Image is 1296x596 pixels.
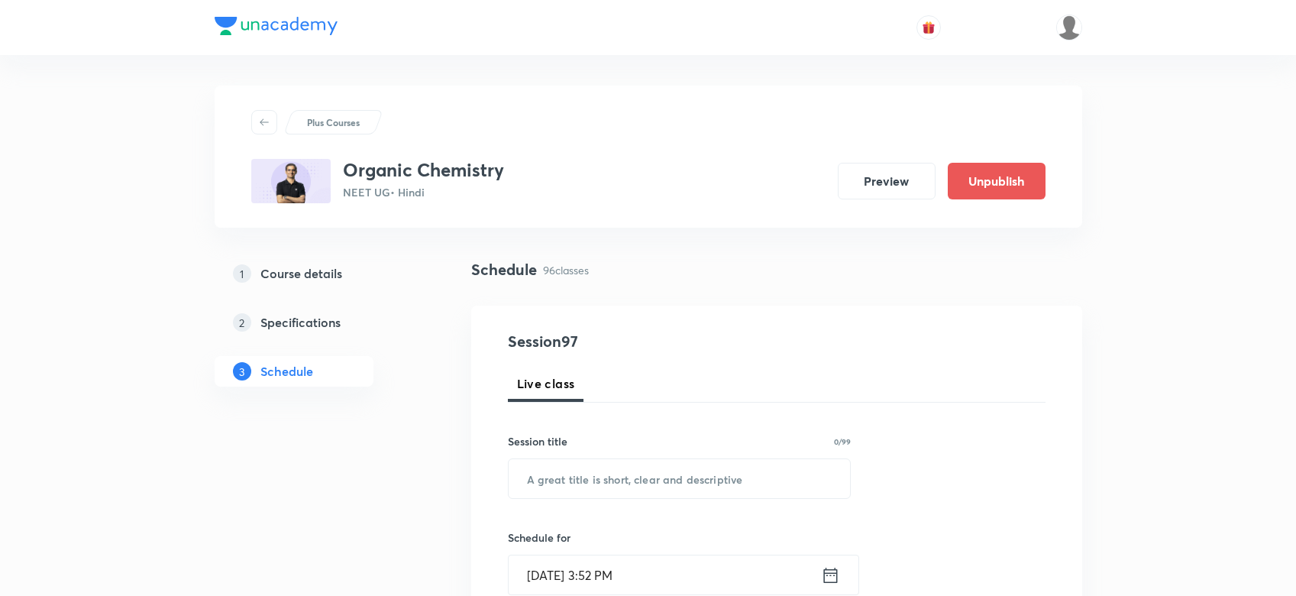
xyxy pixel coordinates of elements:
h3: Organic Chemistry [343,159,504,181]
p: 96 classes [543,262,589,278]
p: 3 [233,362,251,381]
h4: Session 97 [508,330,787,353]
a: Company Logo [215,17,338,39]
p: 0/99 [834,438,851,445]
span: Live class [517,374,575,393]
p: 2 [233,313,251,332]
p: NEET UG • Hindi [343,184,504,200]
a: 2Specifications [215,307,422,338]
h5: Schedule [260,362,313,381]
input: A great title is short, clear and descriptive [509,459,851,498]
img: Shahrukh Ansari [1056,15,1082,40]
p: 1 [233,264,251,283]
h5: Specifications [260,313,341,332]
h4: Schedule [471,258,537,281]
h6: Schedule for [508,530,852,546]
img: D218DFF7-DE63-43EE-9898-BA56A5392C32_plus.png [251,159,331,203]
img: Company Logo [215,17,338,35]
a: 1Course details [215,258,422,289]
button: Unpublish [948,163,1046,199]
h5: Course details [260,264,342,283]
h6: Session title [508,433,567,449]
button: Preview [838,163,936,199]
img: avatar [922,21,936,34]
p: Plus Courses [307,115,360,129]
button: avatar [916,15,941,40]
